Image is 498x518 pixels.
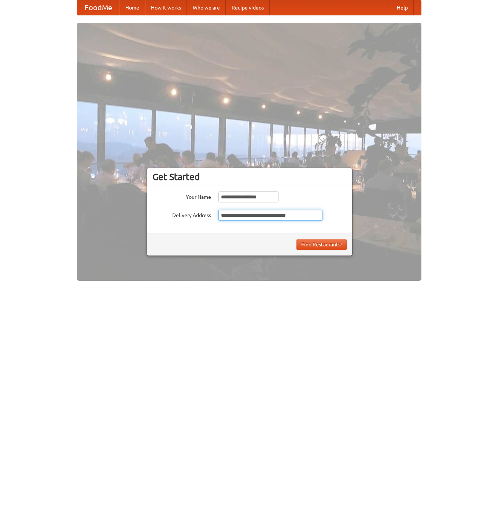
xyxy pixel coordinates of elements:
a: Who we are [187,0,226,15]
h3: Get Started [152,171,347,182]
a: Help [391,0,414,15]
button: Find Restaurants! [296,239,347,250]
a: FoodMe [77,0,119,15]
a: How it works [145,0,187,15]
label: Your Name [152,191,211,201]
label: Delivery Address [152,210,211,219]
a: Recipe videos [226,0,270,15]
a: Home [119,0,145,15]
